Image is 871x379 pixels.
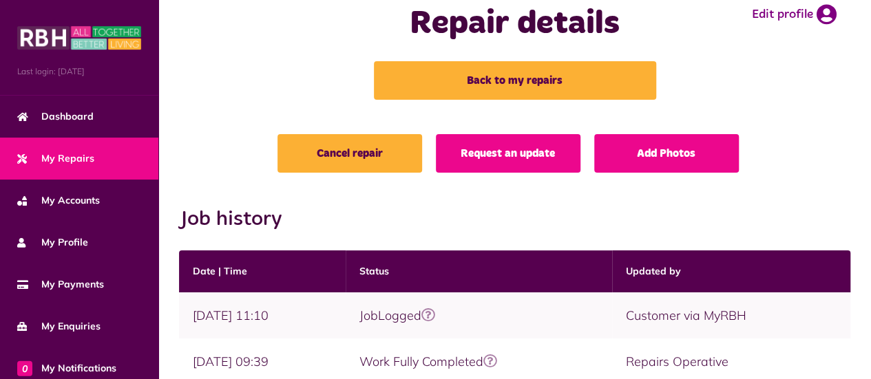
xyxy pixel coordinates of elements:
td: JobLogged [346,292,612,338]
span: My Profile [17,235,88,250]
h1: Repair details [350,4,680,44]
span: My Payments [17,277,104,292]
a: Cancel repair [277,134,422,173]
th: Status [346,250,612,292]
img: MyRBH [17,24,141,52]
span: Dashboard [17,109,94,124]
a: Request an update [436,134,580,173]
a: Back to my repairs [374,61,656,100]
th: Date | Time [179,250,346,292]
th: Updated by [612,250,851,292]
span: 0 [17,360,32,376]
span: My Accounts [17,193,100,208]
a: Edit profile [752,4,837,25]
td: [DATE] 11:10 [179,292,346,338]
span: My Enquiries [17,319,101,334]
span: Last login: [DATE] [17,65,141,78]
td: Customer via MyRBH [612,292,851,338]
span: My Repairs [17,151,94,166]
h2: Job history [179,207,850,232]
span: My Notifications [17,361,116,376]
a: Add Photos [594,134,739,173]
